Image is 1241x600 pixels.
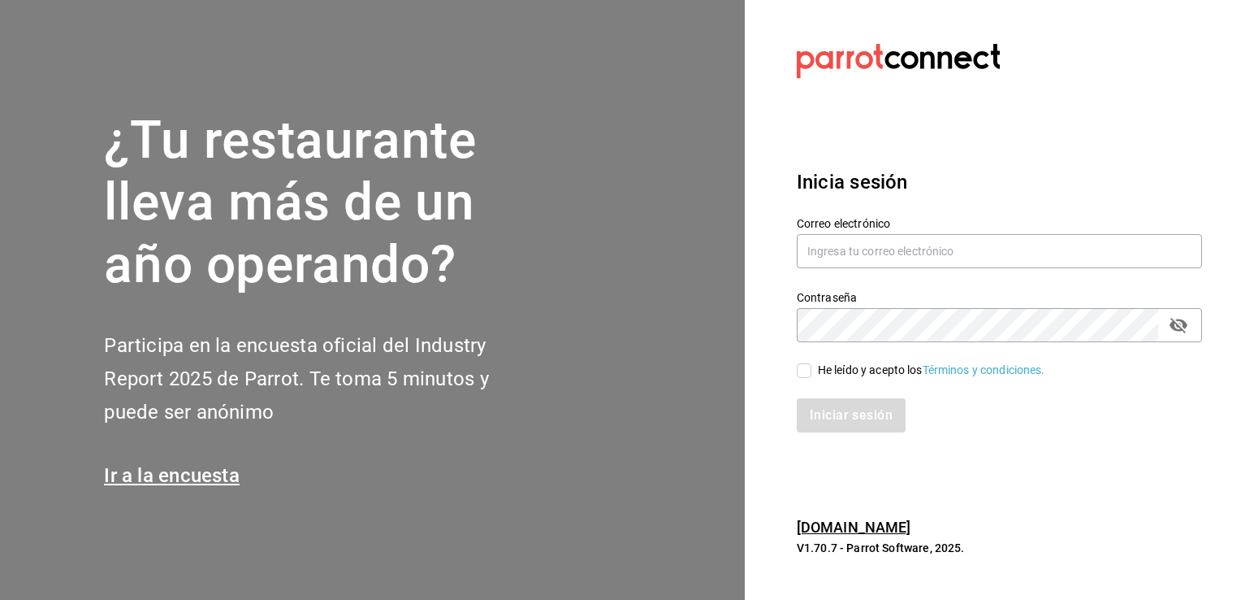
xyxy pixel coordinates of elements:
[797,234,1202,268] input: Ingresa tu correo electrónico
[818,362,1045,379] div: He leído y acepto los
[797,291,1202,302] label: Contraseña
[797,540,1202,556] p: V1.70.7 - Parrot Software, 2025.
[797,519,911,536] a: [DOMAIN_NAME]
[104,464,240,487] a: Ir a la encuesta
[797,167,1202,197] h3: Inicia sesión
[797,217,1202,228] label: Correo electrónico
[1165,311,1192,339] button: passwordField
[923,363,1045,376] a: Términos y condiciones.
[104,110,543,297] h1: ¿Tu restaurante lleva más de un año operando?
[104,329,543,428] h2: Participa en la encuesta oficial del Industry Report 2025 de Parrot. Te toma 5 minutos y puede se...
